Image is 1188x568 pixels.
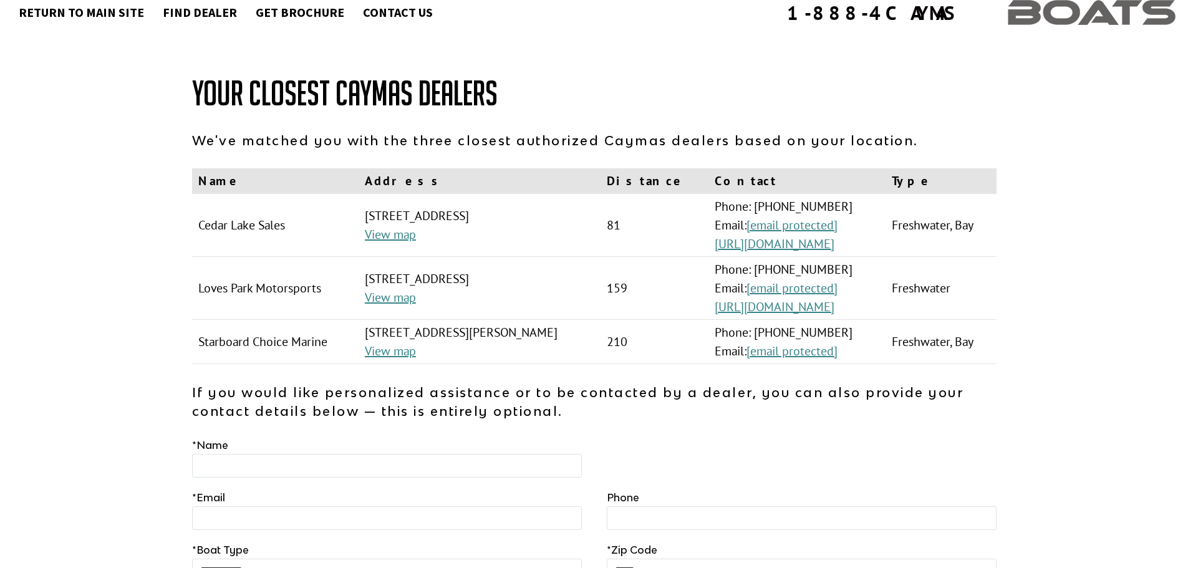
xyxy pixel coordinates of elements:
[357,4,439,21] a: Contact Us
[886,168,997,194] th: Type
[365,343,416,359] a: View map
[192,490,225,505] label: Email
[12,4,150,21] a: Return to main site
[192,257,359,320] td: Loves Park Motorsports
[708,168,886,194] th: Contact
[607,490,639,505] label: Phone
[365,289,416,306] a: View map
[192,438,228,453] label: Name
[886,257,997,320] td: Freshwater
[715,236,834,252] a: [URL][DOMAIN_NAME]
[359,194,601,257] td: [STREET_ADDRESS]
[886,194,997,257] td: Freshwater, Bay
[192,542,249,557] label: Boat Type
[192,168,359,194] th: Name
[192,320,359,364] td: Starboard Choice Marine
[886,320,997,364] td: Freshwater, Bay
[746,217,838,233] a: [email protected]
[359,257,601,320] td: [STREET_ADDRESS]
[746,343,838,359] a: [email protected]
[192,75,997,112] h1: Your Closest Caymas Dealers
[365,226,416,243] a: View map
[708,194,886,257] td: Phone: [PHONE_NUMBER] Email:
[708,257,886,320] td: Phone: [PHONE_NUMBER] Email:
[249,4,350,21] a: Get Brochure
[746,280,838,296] a: [email protected]
[157,4,243,21] a: Find Dealer
[708,320,886,364] td: Phone: [PHONE_NUMBER] Email:
[192,194,359,257] td: Cedar Lake Sales
[601,320,708,364] td: 210
[192,131,997,150] p: We've matched you with the three closest authorized Caymas dealers based on your location.
[607,542,657,557] label: Zip Code
[601,257,708,320] td: 159
[192,383,997,420] p: If you would like personalized assistance or to be contacted by a dealer, you can also provide yo...
[601,194,708,257] td: 81
[715,299,834,315] a: [URL][DOMAIN_NAME]
[359,320,601,364] td: [STREET_ADDRESS][PERSON_NAME]
[601,168,708,194] th: Distance
[359,168,601,194] th: Address
[787,3,958,22] div: 1-888-4CAYMAS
